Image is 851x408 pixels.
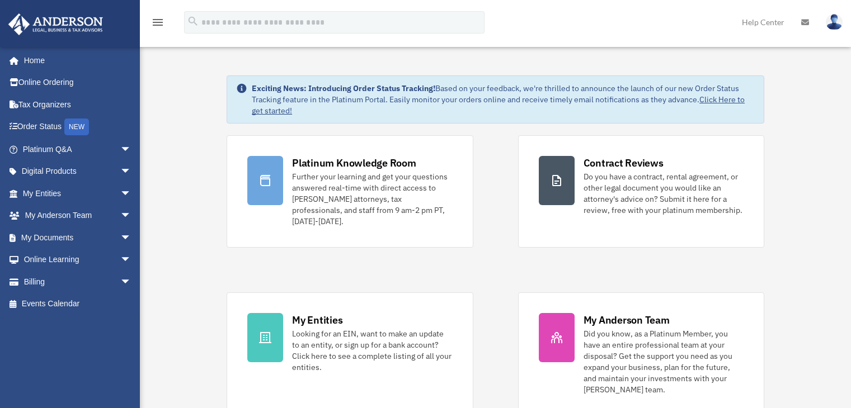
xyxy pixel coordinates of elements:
a: Platinum Knowledge Room Further your learning and get your questions answered real-time with dire... [227,135,473,248]
span: arrow_drop_down [120,182,143,205]
div: Further your learning and get your questions answered real-time with direct access to [PERSON_NAM... [292,171,452,227]
img: Anderson Advisors Platinum Portal [5,13,106,35]
a: Click Here to get started! [252,94,745,116]
div: Looking for an EIN, want to make an update to an entity, or sign up for a bank account? Click her... [292,328,452,373]
div: My Anderson Team [584,313,670,327]
a: Platinum Q&Aarrow_drop_down [8,138,148,160]
a: Contract Reviews Do you have a contract, rental agreement, or other legal document you would like... [518,135,764,248]
i: search [187,15,199,27]
a: Billingarrow_drop_down [8,271,148,293]
div: Contract Reviews [584,156,664,170]
a: Tax Organizers [8,93,148,116]
a: My Documentsarrow_drop_down [8,226,148,249]
div: Based on your feedback, we're thrilled to announce the launch of our new Order Status Tracking fe... [252,83,755,116]
a: Digital Productsarrow_drop_down [8,160,148,183]
a: Order StatusNEW [8,116,148,139]
span: arrow_drop_down [120,205,143,227]
div: Platinum Knowledge Room [292,156,416,170]
span: arrow_drop_down [120,160,143,183]
div: Do you have a contract, rental agreement, or other legal document you would like an attorney's ad... [584,171,744,216]
a: Home [8,49,143,72]
a: My Anderson Teamarrow_drop_down [8,205,148,227]
a: menu [151,20,164,29]
div: Did you know, as a Platinum Member, you have an entire professional team at your disposal? Get th... [584,328,744,395]
a: Online Ordering [8,72,148,94]
img: User Pic [826,14,843,30]
strong: Exciting News: Introducing Order Status Tracking! [252,83,435,93]
a: Online Learningarrow_drop_down [8,249,148,271]
span: arrow_drop_down [120,271,143,293]
span: arrow_drop_down [120,138,143,161]
a: My Entitiesarrow_drop_down [8,182,148,205]
span: arrow_drop_down [120,249,143,272]
a: Events Calendar [8,293,148,315]
div: NEW [64,118,89,135]
div: My Entities [292,313,342,327]
i: menu [151,16,164,29]
span: arrow_drop_down [120,226,143,249]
